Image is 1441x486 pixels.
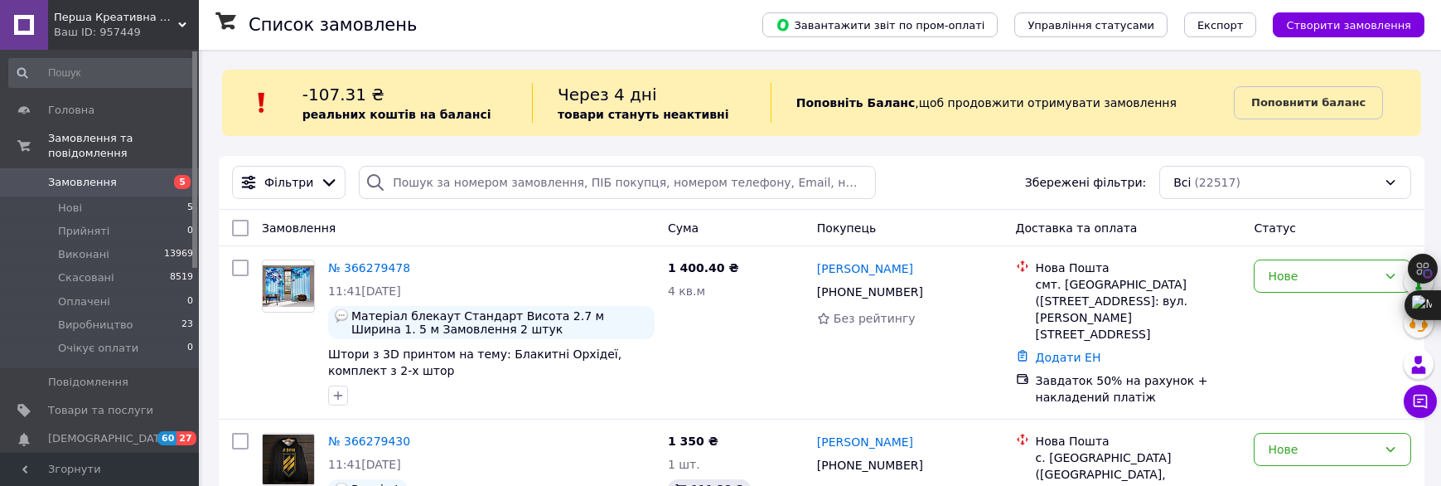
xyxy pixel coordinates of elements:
[263,435,314,484] img: Фото товару
[1251,96,1366,109] b: Поповнити баланс
[1268,440,1377,459] div: Нове
[1036,276,1241,343] div: смт. [GEOGRAPHIC_DATA] ([STREET_ADDRESS]: вул. [PERSON_NAME][STREET_ADDRESS]
[558,85,657,104] span: Через 4 дні
[668,261,739,275] span: 1 400.40 ₴
[54,25,199,40] div: Ваш ID: 957449
[1036,433,1241,450] div: Нова Пошта
[58,270,114,285] span: Скасовані
[328,435,410,448] a: № 366279430
[58,247,109,262] span: Виконані
[48,103,94,118] span: Головна
[351,309,648,336] span: Матеріал блекаут Стандарт Висота 2.7 м Ширина 1. 5 м Замовлення 2 штук
[328,458,401,471] span: 11:41[DATE]
[335,309,348,323] img: :speech_balloon:
[58,294,110,309] span: Оплачені
[668,284,705,298] span: 4 кв.м
[771,83,1234,123] div: , щоб продовжити отримувати замовлення
[302,85,384,104] span: -107.31 ₴
[1028,19,1154,32] span: Управління статусами
[1194,176,1240,189] span: (22517)
[58,224,109,239] span: Прийняті
[817,459,923,472] span: [PHONE_NUMBER]
[668,221,699,235] span: Cума
[157,431,176,445] span: 60
[817,434,913,450] a: [PERSON_NAME]
[58,201,82,216] span: Нові
[176,431,196,445] span: 27
[48,403,153,418] span: Товари та послуги
[249,90,274,115] img: :exclamation:
[181,318,193,333] span: 23
[1197,19,1244,32] span: Експорт
[359,166,876,199] input: Пошук за номером замовлення, ПІБ покупця, номером телефону, Email, номером накладної
[1286,19,1411,32] span: Створити замовлення
[668,458,700,471] span: 1 шт.
[48,175,117,190] span: Замовлення
[817,260,913,277] a: [PERSON_NAME]
[817,221,876,235] span: Покупець
[164,247,193,262] span: 13969
[174,175,191,189] span: 5
[262,260,315,313] a: Фото товару
[1036,351,1101,364] a: Додати ЕН
[187,294,193,309] span: 0
[1025,174,1146,191] span: Збережені фільтри:
[834,312,916,325] span: Без рейтингу
[328,284,401,298] span: 11:41[DATE]
[187,224,193,239] span: 0
[48,375,128,390] span: Повідомлення
[1173,174,1191,191] span: Всі
[170,270,193,285] span: 8519
[1036,372,1241,406] div: Завдаток 50% на рахунок + накладений платіж
[264,174,313,191] span: Фільтри
[328,261,410,275] a: № 366279478
[1256,17,1424,31] a: Створити замовлення
[796,96,916,109] b: Поповніть Баланс
[54,10,178,25] span: Перша Креативна Мануфактура PERFECTUS - Виробництво одягу і декору з 3D принтами на замовлення
[302,108,491,121] b: реальних коштів на балансі
[1273,12,1424,37] button: Створити замовлення
[762,12,998,37] button: Завантажити звіт по пром-оплаті
[58,318,133,333] span: Виробництво
[48,131,199,161] span: Замовлення та повідомлення
[263,265,314,307] img: Фото товару
[249,15,417,35] h1: Список замовлень
[1014,12,1168,37] button: Управління статусами
[776,17,984,32] span: Завантажити звіт по пром-оплаті
[328,347,621,377] a: Штори з 3D принтом на тему: Блакитні Орхідеї, комплект з 2-х штор
[187,201,193,216] span: 5
[817,285,923,299] span: [PHONE_NUMBER]
[48,431,171,446] span: [DEMOGRAPHIC_DATA]
[262,433,315,486] a: Фото товару
[558,108,729,121] b: товари стануть неактивні
[1016,221,1138,235] span: Доставка та оплата
[1254,221,1296,235] span: Статус
[1184,12,1257,37] button: Експорт
[187,341,193,356] span: 0
[1234,86,1383,119] a: Поповнити баланс
[262,221,336,235] span: Замовлення
[1036,260,1241,276] div: Нова Пошта
[58,341,138,356] span: Очікує оплати
[8,58,195,88] input: Пошук
[1268,267,1377,285] div: Нове
[1404,385,1437,418] button: Чат з покупцем
[668,435,718,448] span: 1 350 ₴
